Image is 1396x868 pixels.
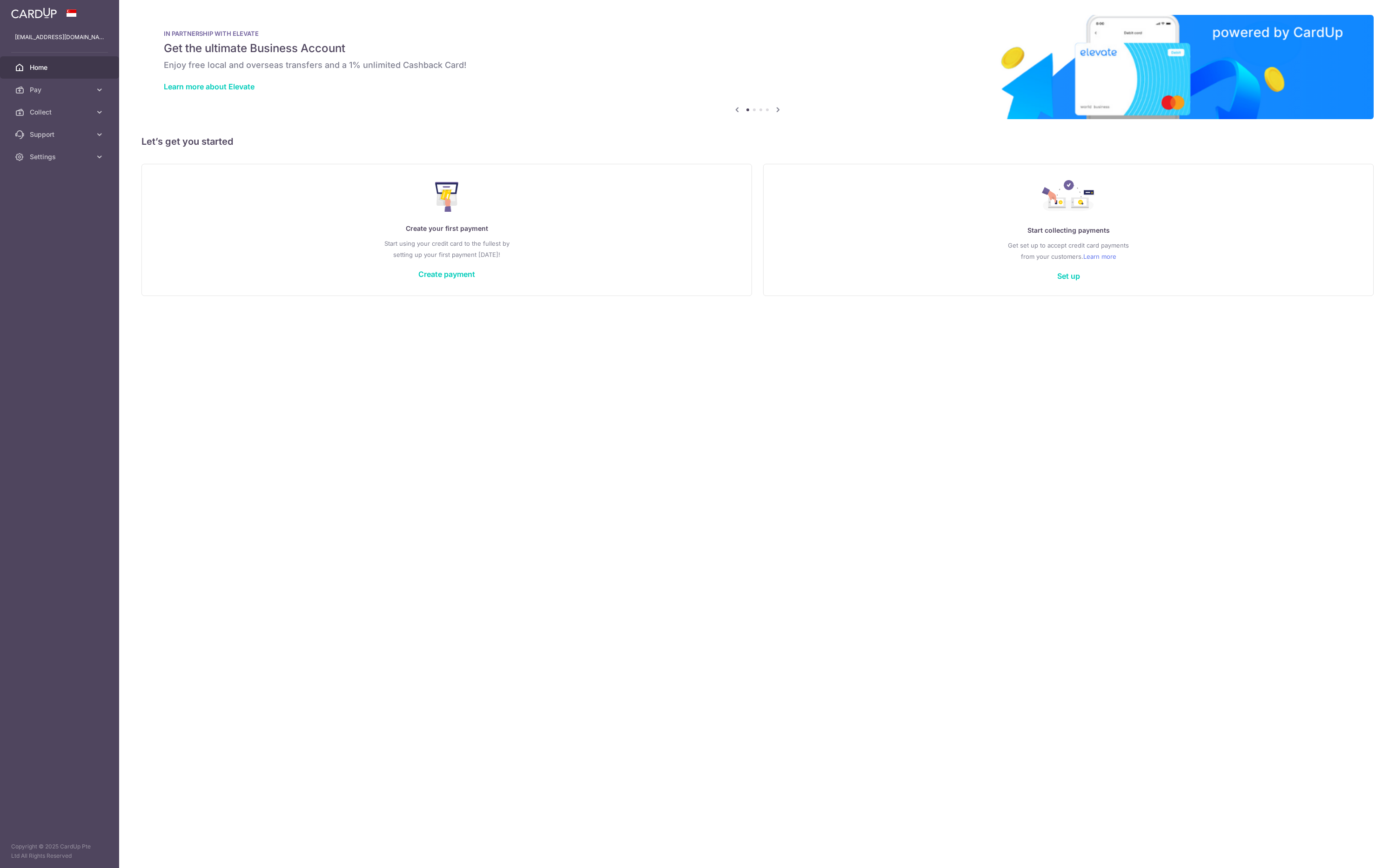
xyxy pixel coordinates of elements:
[30,85,91,94] span: Pay
[1042,180,1095,214] img: Collect Payment
[141,15,1374,119] img: Renovation banner
[161,223,733,234] p: Create your first payment
[11,7,57,19] img: CardUp
[30,152,91,161] span: Settings
[164,30,1351,37] p: IN PARTNERSHIP WITH ELEVATE
[782,225,1355,236] p: Start collecting payments
[164,82,255,91] a: Learn more about Elevate
[164,41,1351,56] h5: Get the ultimate Business Account
[161,238,733,260] p: Start using your credit card to the fullest by setting up your first payment [DATE]!
[1057,271,1080,281] a: Set up
[435,182,459,212] img: Make Payment
[141,134,1374,149] h5: Let’s get you started
[30,108,91,117] span: Collect
[418,269,475,279] a: Create payment
[30,130,91,139] span: Support
[30,63,91,72] span: Home
[1083,251,1116,262] a: Learn more
[782,240,1355,262] p: Get set up to accept credit card payments from your customers.
[15,33,104,42] p: [EMAIL_ADDRESS][DOMAIN_NAME]
[164,60,1351,71] h6: Enjoy free local and overseas transfers and a 1% unlimited Cashback Card!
